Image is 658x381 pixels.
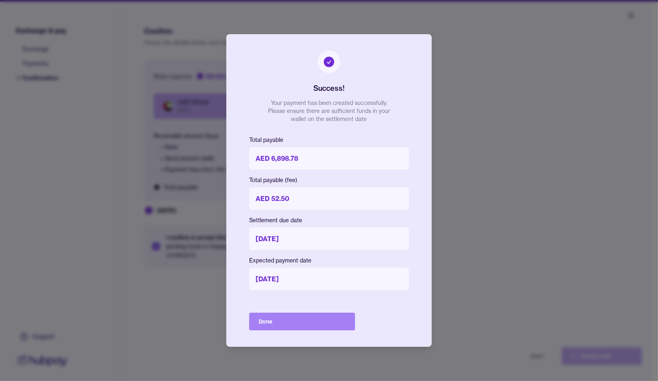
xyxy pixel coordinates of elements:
p: Settlement due date [249,216,409,224]
p: Total payable (fee) [249,176,409,184]
button: Done [249,313,355,330]
p: AED 6,898.78 [249,147,409,170]
p: Total payable [249,136,409,144]
p: [DATE] [249,227,409,250]
h2: Success! [313,83,345,94]
p: Expected payment date [249,256,409,264]
p: Your payment has been created successfully. Please ensure there are sufficient funds in your wall... [265,99,393,123]
p: [DATE] [249,268,409,290]
p: AED 52.50 [249,187,409,210]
